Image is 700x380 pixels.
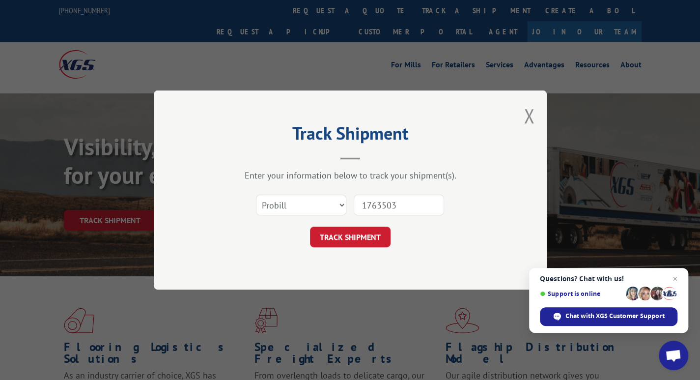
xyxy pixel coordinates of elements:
[540,307,677,326] div: Chat with XGS Customer Support
[310,227,391,247] button: TRACK SHIPMENT
[354,195,444,215] input: Number(s)
[565,312,665,321] span: Chat with XGS Customer Support
[203,126,498,145] h2: Track Shipment
[659,341,688,370] div: Open chat
[524,103,534,129] button: Close modal
[669,273,681,285] span: Close chat
[203,170,498,181] div: Enter your information below to track your shipment(s).
[540,275,677,283] span: Questions? Chat with us!
[540,290,622,297] span: Support is online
